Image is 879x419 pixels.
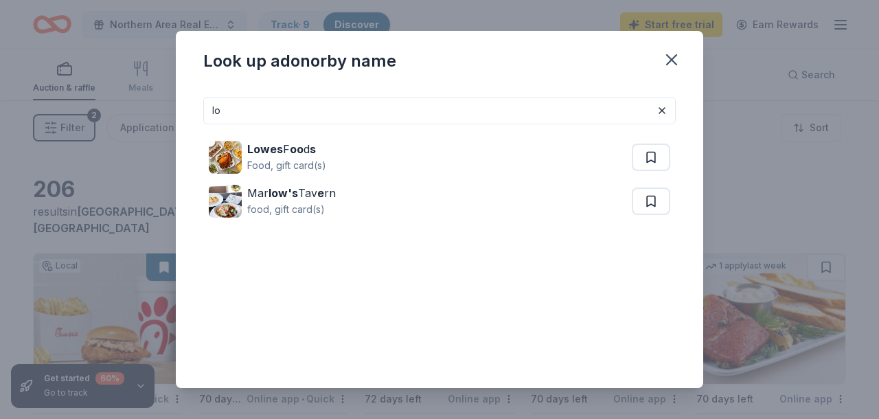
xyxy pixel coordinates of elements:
strong: e [317,186,324,200]
div: F d [247,141,326,157]
div: Look up a donor by name [203,50,396,72]
div: Food, gift card(s) [247,157,326,174]
input: Search [203,97,676,124]
img: Image for Marlow's Tavern [209,185,242,218]
strong: Lowes [247,142,283,156]
img: Image for Lowes Foods [209,141,242,174]
strong: s [310,142,316,156]
strong: low's [269,186,298,200]
strong: oo [290,142,304,156]
div: food, gift card(s) [247,201,336,218]
div: Mar Tav rn [247,185,336,201]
